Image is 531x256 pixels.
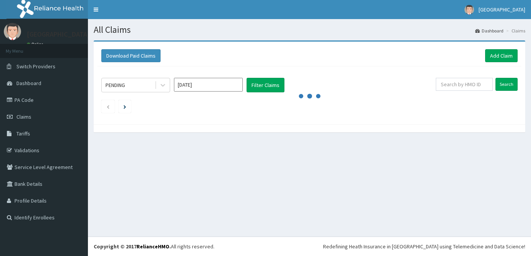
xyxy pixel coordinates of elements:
span: Claims [16,113,31,120]
strong: Copyright © 2017 . [94,243,171,250]
button: Filter Claims [247,78,284,92]
footer: All rights reserved. [88,237,531,256]
p: [GEOGRAPHIC_DATA] [27,31,90,38]
span: [GEOGRAPHIC_DATA] [479,6,525,13]
a: Dashboard [475,27,503,34]
input: Select Month and Year [174,78,243,92]
a: RelianceHMO [136,243,169,250]
img: User Image [4,23,21,40]
div: Redefining Heath Insurance in [GEOGRAPHIC_DATA] using Telemedicine and Data Science! [323,243,525,250]
input: Search by HMO ID [436,78,493,91]
span: Tariffs [16,130,30,137]
span: Switch Providers [16,63,55,70]
a: Online [27,42,45,47]
h1: All Claims [94,25,525,35]
li: Claims [504,27,525,34]
a: Previous page [106,103,110,110]
div: PENDING [106,81,125,89]
a: Add Claim [485,49,518,62]
a: Next page [123,103,126,110]
span: Dashboard [16,80,41,87]
img: User Image [464,5,474,14]
svg: audio-loading [298,85,321,108]
button: Download Paid Claims [101,49,161,62]
input: Search [495,78,518,91]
